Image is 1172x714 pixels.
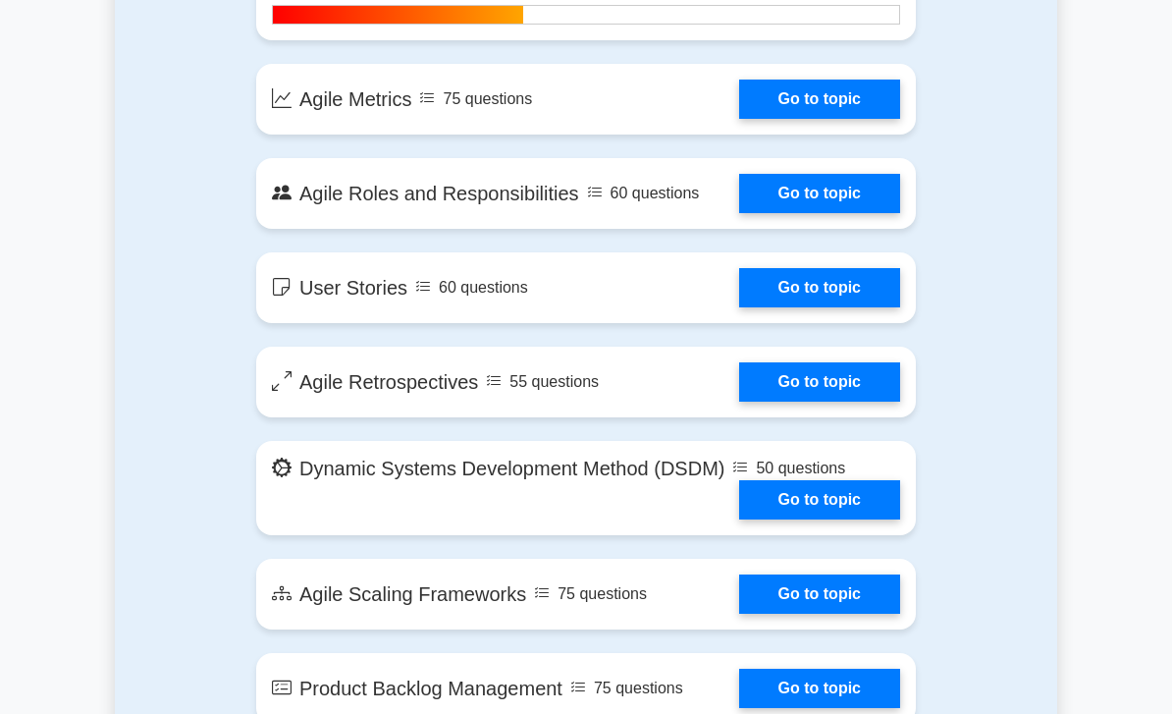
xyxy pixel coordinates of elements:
[739,80,900,119] a: Go to topic
[739,480,900,520] a: Go to topic
[739,268,900,307] a: Go to topic
[739,174,900,213] a: Go to topic
[739,669,900,708] a: Go to topic
[739,362,900,402] a: Go to topic
[739,575,900,614] a: Go to topic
